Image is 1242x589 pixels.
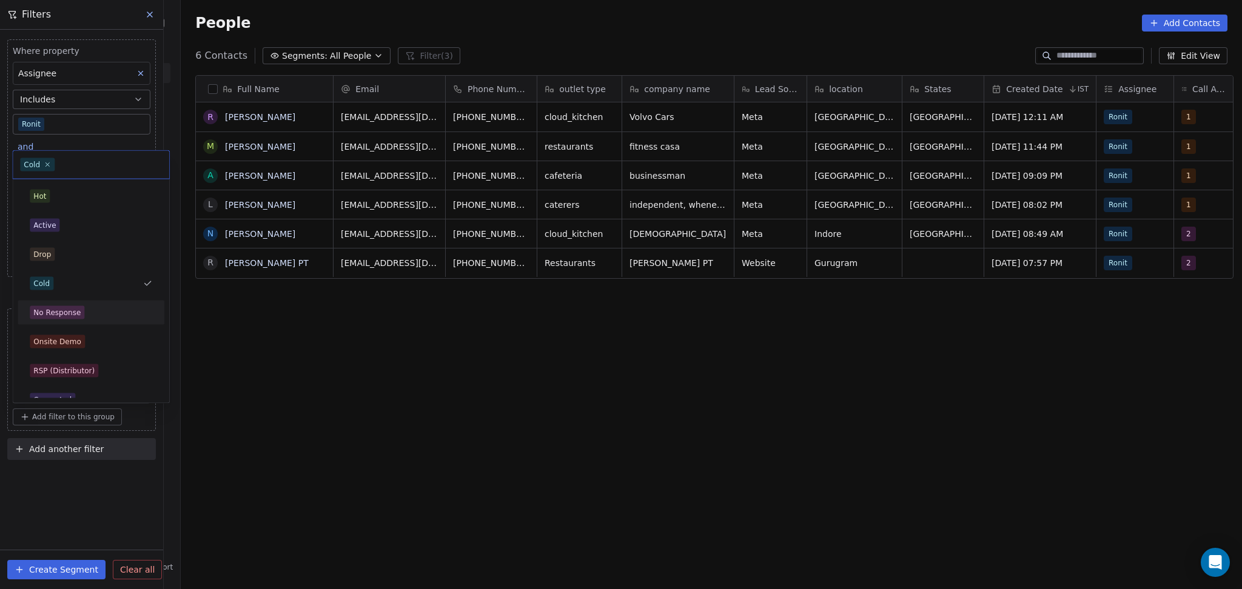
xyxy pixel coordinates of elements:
div: Cold [33,278,50,289]
div: RSP (Distributor) [33,365,95,376]
div: Converted [33,394,72,405]
div: Drop [33,249,51,260]
div: No Response [33,307,81,318]
div: Onsite Demo [33,336,81,347]
div: Hot [33,191,46,202]
div: Cold [24,159,40,170]
div: Active [33,220,56,231]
